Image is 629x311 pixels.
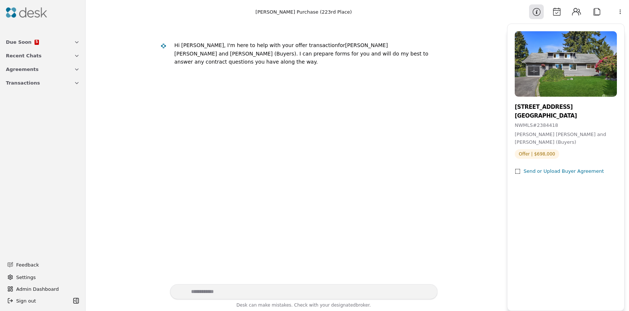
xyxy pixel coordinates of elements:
div: Hi [PERSON_NAME], I'm here to help with your offer transaction [175,42,338,48]
span: Settings [16,274,36,281]
button: Due Soon5 [1,35,84,49]
span: 5 [35,40,38,44]
button: Sign out [4,295,71,307]
div: [PERSON_NAME] Purchase (223rd Place) [255,8,352,16]
span: designated [331,303,356,308]
span: Offer | $698,000 [515,149,559,159]
div: Send or Upload Buyer Agreement [524,168,604,175]
span: Feedback [16,261,75,269]
div: . I can prepare forms for you and will do my best to answer any contract questions you have along... [175,51,428,65]
button: Settings [4,271,81,283]
div: [GEOGRAPHIC_DATA] [515,111,617,120]
button: Send or Upload Buyer Agreement [515,168,604,175]
span: Sign out [16,297,36,305]
span: Transactions [6,79,40,87]
span: Agreements [6,65,39,73]
button: Admin Dashboard [4,283,81,295]
span: Recent Chats [6,52,42,60]
textarea: Write your prompt here [170,284,438,299]
button: Agreements [1,62,84,76]
span: [PERSON_NAME] [PERSON_NAME] and [PERSON_NAME] (Buyers) [515,132,606,145]
div: NWMLS # 2384418 [515,122,617,129]
span: Due Soon [6,38,32,46]
div: [PERSON_NAME] [PERSON_NAME] and [PERSON_NAME] (Buyers) [175,41,432,66]
button: Transactions [1,76,84,90]
span: Admin Dashboard [16,285,78,293]
img: Property [515,31,617,97]
div: for [338,42,345,48]
button: Recent Chats [1,49,84,62]
img: Desk [160,43,166,49]
div: [STREET_ADDRESS] [515,103,617,111]
div: Desk can make mistakes. Check with your broker. [170,301,438,311]
button: Feedback [3,258,80,271]
img: Desk [6,7,47,18]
